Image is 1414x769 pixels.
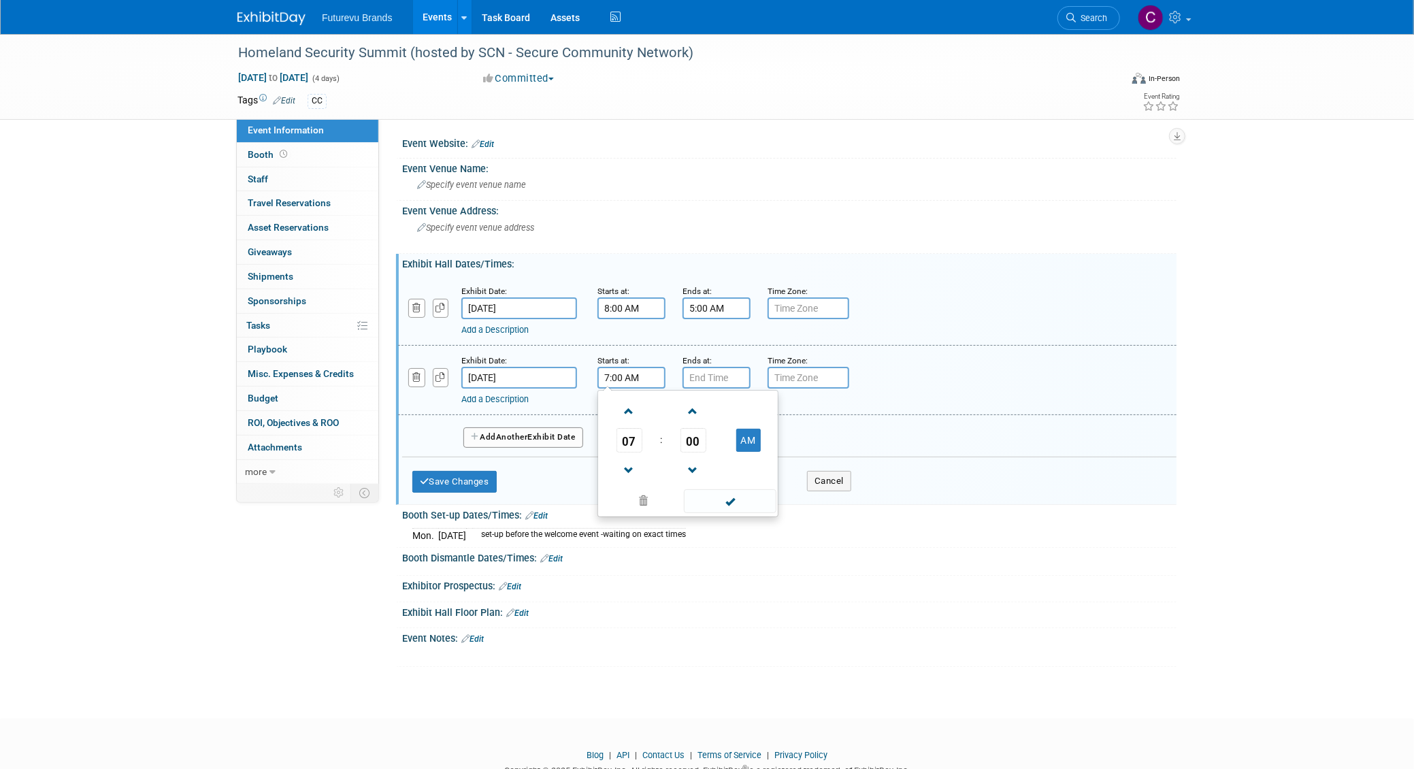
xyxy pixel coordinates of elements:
[597,367,665,389] input: Start Time
[402,628,1177,646] div: Event Notes:
[417,180,526,190] span: Specify event venue name
[683,356,712,365] small: Ends at:
[478,71,559,86] button: Committed
[402,576,1177,593] div: Exhibitor Prospectus:
[248,174,268,184] span: Staff
[237,362,378,386] a: Misc. Expenses & Credits
[657,428,665,453] td: :
[616,453,642,487] a: Decrement Hour
[237,71,309,84] span: [DATE] [DATE]
[606,750,614,760] span: |
[237,143,378,167] a: Booth
[237,338,378,361] a: Playbook
[807,471,851,491] button: Cancel
[237,240,378,264] a: Giveaways
[402,159,1177,176] div: Event Venue Name:
[248,246,292,257] span: Giveaways
[472,140,494,149] a: Edit
[540,554,563,563] a: Edit
[248,344,287,355] span: Playbook
[248,393,278,404] span: Budget
[1076,13,1107,23] span: Search
[402,505,1177,523] div: Booth Set-up Dates/Times:
[680,393,706,428] a: Increment Minute
[402,133,1177,151] div: Event Website:
[248,197,331,208] span: Travel Reservations
[597,297,665,319] input: Start Time
[327,484,351,502] td: Personalize Event Tab Strip
[248,222,329,233] span: Asset Reservations
[273,96,295,105] a: Edit
[237,265,378,289] a: Shipments
[237,289,378,313] a: Sponsorships
[402,548,1177,566] div: Booth Dismantle Dates/Times:
[412,471,497,493] button: Save Changes
[248,417,339,428] span: ROI, Objectives & ROO
[461,634,484,644] a: Edit
[768,297,849,319] input: Time Zone
[461,325,529,335] a: Add a Description
[322,12,393,23] span: Futurevu Brands
[683,367,751,389] input: End Time
[237,387,378,410] a: Budget
[774,750,827,760] a: Privacy Policy
[351,484,379,502] td: Toggle Event Tabs
[402,602,1177,620] div: Exhibit Hall Floor Plan:
[463,427,583,448] button: AddAnotherExhibit Date
[248,295,306,306] span: Sponsorships
[438,528,466,542] td: [DATE]
[683,287,712,296] small: Ends at:
[402,201,1177,218] div: Event Venue Address:
[248,271,293,282] span: Shipments
[736,429,761,452] button: AM
[246,320,270,331] span: Tasks
[683,297,751,319] input: End Time
[687,750,695,760] span: |
[461,297,577,319] input: Date
[680,453,706,487] a: Decrement Minute
[768,367,849,389] input: Time Zone
[461,367,577,389] input: Date
[461,287,507,296] small: Exhibit Date:
[248,149,290,160] span: Booth
[248,368,354,379] span: Misc. Expenses & Credits
[237,460,378,484] a: more
[237,167,378,191] a: Staff
[525,511,548,521] a: Edit
[237,12,306,25] img: ExhibitDay
[616,750,629,760] a: API
[461,356,507,365] small: Exhibit Date:
[642,750,685,760] a: Contact Us
[496,432,528,442] span: Another
[506,608,529,618] a: Edit
[248,125,324,135] span: Event Information
[267,72,280,83] span: to
[277,149,290,159] span: Booth not reserved yet
[248,442,302,453] span: Attachments
[601,492,685,511] a: Clear selection
[237,216,378,240] a: Asset Reservations
[680,428,706,453] span: Pick Minute
[587,750,604,760] a: Blog
[237,118,378,142] a: Event Information
[768,356,808,365] small: Time Zone:
[417,223,534,233] span: Specify event venue address
[1138,5,1164,31] img: CHERYL CLOWES
[631,750,640,760] span: |
[1040,71,1180,91] div: Event Format
[237,93,295,109] td: Tags
[237,191,378,215] a: Travel Reservations
[768,287,808,296] small: Time Zone:
[697,750,761,760] a: Terms of Service
[499,582,521,591] a: Edit
[237,314,378,338] a: Tasks
[597,287,629,296] small: Starts at:
[308,94,327,108] div: CC
[616,393,642,428] a: Increment Hour
[237,436,378,459] a: Attachments
[616,428,642,453] span: Pick Hour
[763,750,772,760] span: |
[1148,73,1180,84] div: In-Person
[1142,93,1179,100] div: Event Rating
[1132,73,1146,84] img: Format-Inperson.png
